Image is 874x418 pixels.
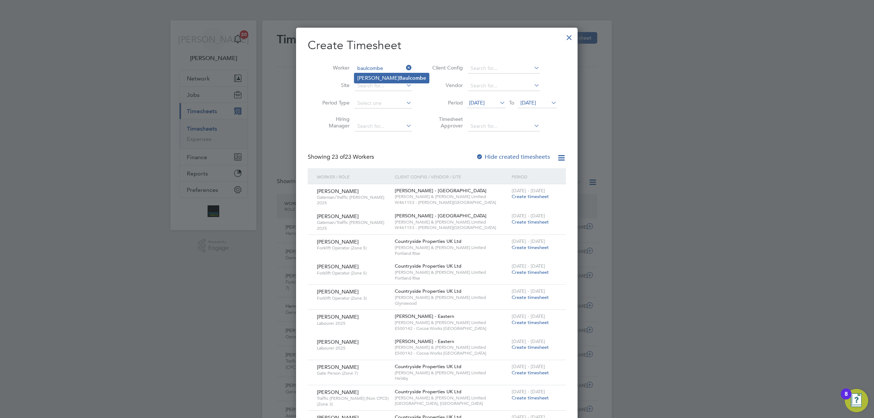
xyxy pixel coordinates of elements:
[512,244,549,251] span: Create timesheet
[395,401,508,406] span: [GEOGRAPHIC_DATA], [GEOGRAPHIC_DATA]
[512,344,549,350] span: Create timesheet
[395,313,454,319] span: [PERSON_NAME] - Eastern
[395,295,508,300] span: [PERSON_NAME] & [PERSON_NAME] Limited
[317,238,359,245] span: [PERSON_NAME]
[395,219,508,225] span: [PERSON_NAME] & [PERSON_NAME] Limited
[468,81,540,91] input: Search for...
[317,245,389,251] span: Forklift Operator (Zone 5)
[512,219,549,225] span: Create timesheet
[317,313,359,320] span: [PERSON_NAME]
[317,288,359,295] span: [PERSON_NAME]
[317,339,359,345] span: [PERSON_NAME]
[315,168,393,185] div: Worker / Role
[317,345,389,351] span: Labourer 2025
[317,99,350,106] label: Period Type
[395,194,508,200] span: [PERSON_NAME] & [PERSON_NAME] Limited
[395,389,461,395] span: Countryside Properties UK Ltd
[430,99,463,106] label: Period
[395,188,487,194] span: [PERSON_NAME] - [GEOGRAPHIC_DATA]
[395,300,508,306] span: Glynswood
[395,375,508,381] span: Helsby
[395,320,508,326] span: [PERSON_NAME] & [PERSON_NAME] Limited
[317,194,389,206] span: Gateman/Traffic [PERSON_NAME] 2025
[395,251,508,256] span: Portland Rise
[512,193,549,200] span: Create timesheet
[332,153,374,161] span: 23 Workers
[317,389,359,395] span: [PERSON_NAME]
[395,370,508,376] span: [PERSON_NAME] & [PERSON_NAME] Limited
[395,344,508,350] span: [PERSON_NAME] & [PERSON_NAME] Limited
[395,213,487,219] span: [PERSON_NAME] - [GEOGRAPHIC_DATA]
[395,288,461,294] span: Countryside Properties UK Ltd
[512,288,545,294] span: [DATE] - [DATE]
[317,395,389,407] span: Traffic [PERSON_NAME] (Non CPCS) (Zone 3)
[308,153,375,161] div: Showing
[512,395,549,401] span: Create timesheet
[354,73,429,83] li: [PERSON_NAME]
[512,269,549,275] span: Create timesheet
[317,220,389,231] span: Gateman/Traffic [PERSON_NAME] 2025
[512,188,545,194] span: [DATE] - [DATE]
[469,99,485,106] span: [DATE]
[468,63,540,74] input: Search for...
[395,200,508,205] span: W461153 - [PERSON_NAME][GEOGRAPHIC_DATA]
[355,63,412,74] input: Search for...
[512,213,545,219] span: [DATE] - [DATE]
[317,364,359,370] span: [PERSON_NAME]
[476,153,550,161] label: Hide created timesheets
[395,238,461,244] span: Countryside Properties UK Ltd
[332,153,345,161] span: 23 of
[512,363,545,370] span: [DATE] - [DATE]
[355,98,412,109] input: Select one
[317,116,350,129] label: Hiring Manager
[395,395,508,401] span: [PERSON_NAME] & [PERSON_NAME] Limited
[395,245,508,251] span: [PERSON_NAME] & [PERSON_NAME] Limited
[468,121,540,131] input: Search for...
[395,263,461,269] span: Countryside Properties UK Ltd
[395,225,508,230] span: W461153 - [PERSON_NAME][GEOGRAPHIC_DATA]
[845,394,848,403] div: 8
[317,82,350,88] label: Site
[512,313,545,319] span: [DATE] - [DATE]
[317,320,389,326] span: Labourer 2025
[317,64,350,71] label: Worker
[395,326,508,331] span: E500142 - Cocoa Works [GEOGRAPHIC_DATA]
[317,188,359,194] span: [PERSON_NAME]
[395,269,508,275] span: [PERSON_NAME] & [PERSON_NAME] Limited
[395,275,508,281] span: Portland Rise
[355,81,412,91] input: Search for...
[507,98,516,107] span: To
[520,99,536,106] span: [DATE]
[512,338,545,344] span: [DATE] - [DATE]
[512,389,545,395] span: [DATE] - [DATE]
[512,370,549,376] span: Create timesheet
[317,295,389,301] span: Forklift Operator (Zone 3)
[512,319,549,326] span: Create timesheet
[395,350,508,356] span: E500142 - Cocoa Works [GEOGRAPHIC_DATA]
[317,263,359,270] span: [PERSON_NAME]
[355,121,412,131] input: Search for...
[430,64,463,71] label: Client Config
[845,389,868,412] button: Open Resource Center, 8 new notifications
[317,213,359,220] span: [PERSON_NAME]
[512,294,549,300] span: Create timesheet
[512,263,545,269] span: [DATE] - [DATE]
[430,116,463,129] label: Timesheet Approver
[308,38,566,53] h2: Create Timesheet
[399,75,426,81] b: Baulcombe
[317,270,389,276] span: Forklift Operator (Zone 5)
[317,370,389,376] span: Gate Person (Zone 7)
[393,168,510,185] div: Client Config / Vendor / Site
[512,238,545,244] span: [DATE] - [DATE]
[430,82,463,88] label: Vendor
[395,338,454,344] span: [PERSON_NAME] - Eastern
[510,168,559,185] div: Period
[395,363,461,370] span: Countryside Properties UK Ltd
